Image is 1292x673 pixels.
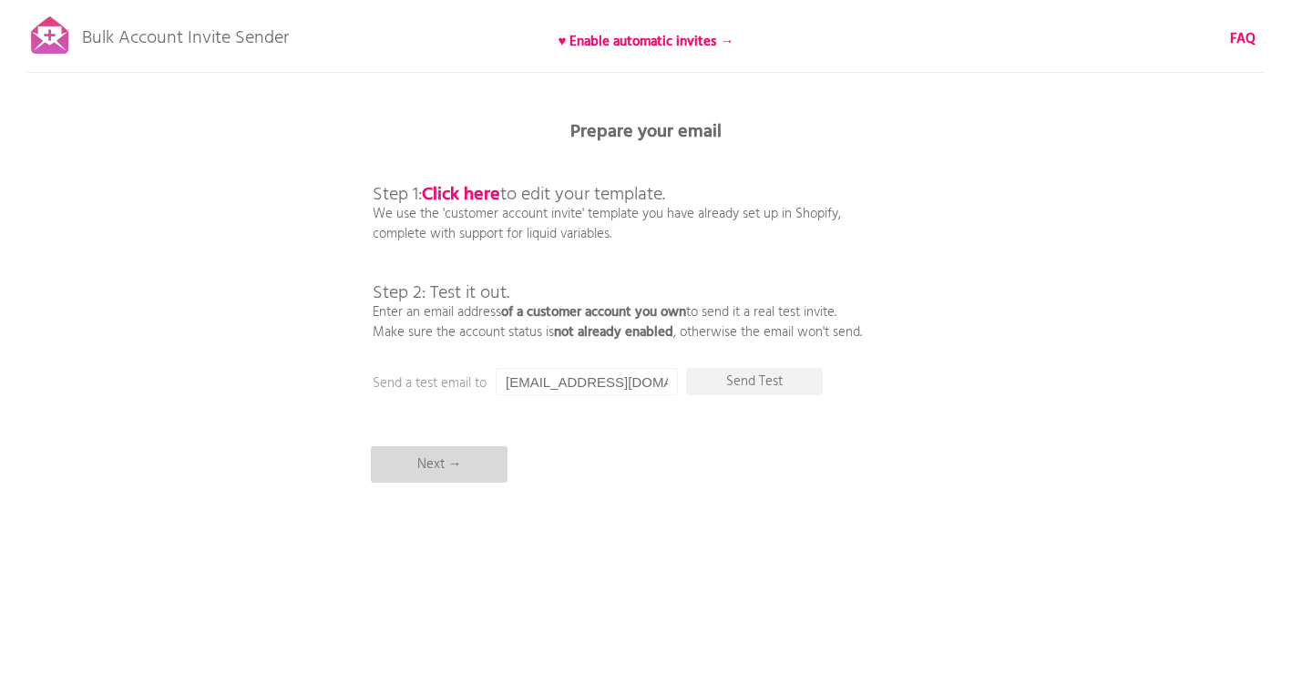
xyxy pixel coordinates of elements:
[373,146,862,342] p: We use the 'customer account invite' template you have already set up in Shopify, complete with s...
[570,117,722,147] b: Prepare your email
[82,11,289,56] p: Bulk Account Invite Sender
[501,301,686,323] b: of a customer account you own
[1230,28,1256,50] b: FAQ
[554,321,673,343] b: not already enabled
[686,368,823,395] p: Send Test
[373,180,665,209] span: Step 1: to edit your template.
[373,279,509,308] span: Step 2: Test it out.
[1230,29,1256,49] a: FAQ
[371,446,508,483] p: Next →
[373,373,737,393] p: Send a test email to
[422,180,500,209] a: Click here
[559,31,734,53] b: ♥ Enable automatic invites →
